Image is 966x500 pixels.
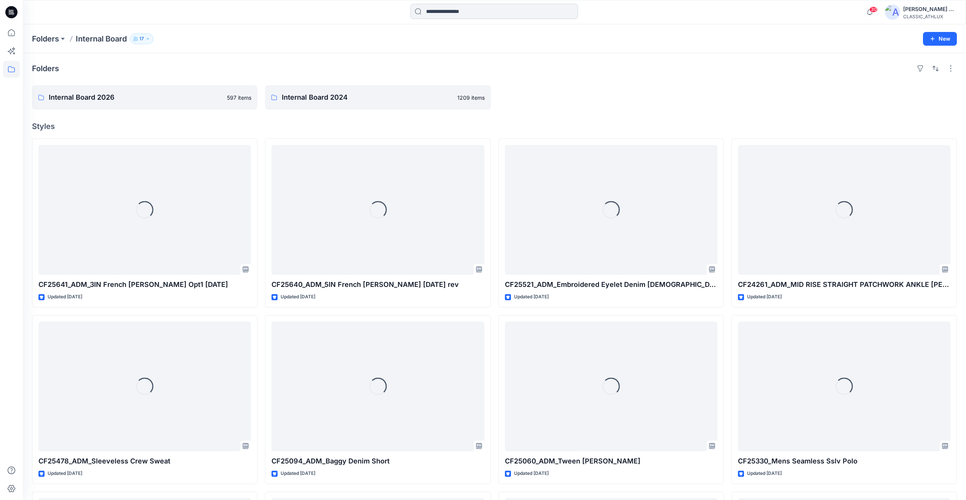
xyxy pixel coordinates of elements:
[505,456,717,467] p: CF25060_ADM_Tween [PERSON_NAME]
[271,456,484,467] p: CF25094_ADM_Baggy Denim Short
[271,279,484,290] p: CF25640_ADM_5IN French [PERSON_NAME] [DATE] rev
[738,456,950,467] p: CF25330_Mens Seamless Sslv Polo
[281,293,315,301] p: Updated [DATE]
[76,33,127,44] p: Internal Board
[282,92,452,103] p: Internal Board 2024
[281,470,315,478] p: Updated [DATE]
[32,64,59,73] h4: Folders
[923,32,957,46] button: New
[457,94,485,102] p: 1209 items
[32,122,957,131] h4: Styles
[38,279,251,290] p: CF25641_ADM_3IN French [PERSON_NAME] Opt1 [DATE]
[49,92,222,103] p: Internal Board 2026
[38,456,251,467] p: CF25478_ADM_Sleeveless Crew Sweat
[747,470,782,478] p: Updated [DATE]
[32,33,59,44] a: Folders
[227,94,251,102] p: 597 items
[32,85,257,110] a: Internal Board 2026597 items
[738,279,950,290] p: CF24261_ADM_MID RISE STRAIGHT PATCHWORK ANKLE [PERSON_NAME]
[48,293,82,301] p: Updated [DATE]
[139,35,144,43] p: 17
[265,85,490,110] a: Internal Board 20241209 items
[130,33,153,44] button: 17
[514,293,549,301] p: Updated [DATE]
[747,293,782,301] p: Updated [DATE]
[505,279,717,290] p: CF25521_ADM_Embroidered Eyelet Denim [DEMOGRAPHIC_DATA] Jacket
[903,5,956,14] div: [PERSON_NAME] Cfai
[48,470,82,478] p: Updated [DATE]
[514,470,549,478] p: Updated [DATE]
[869,6,878,13] span: 30
[903,14,956,19] div: CLASSIC_ATHLUX
[885,5,900,20] img: avatar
